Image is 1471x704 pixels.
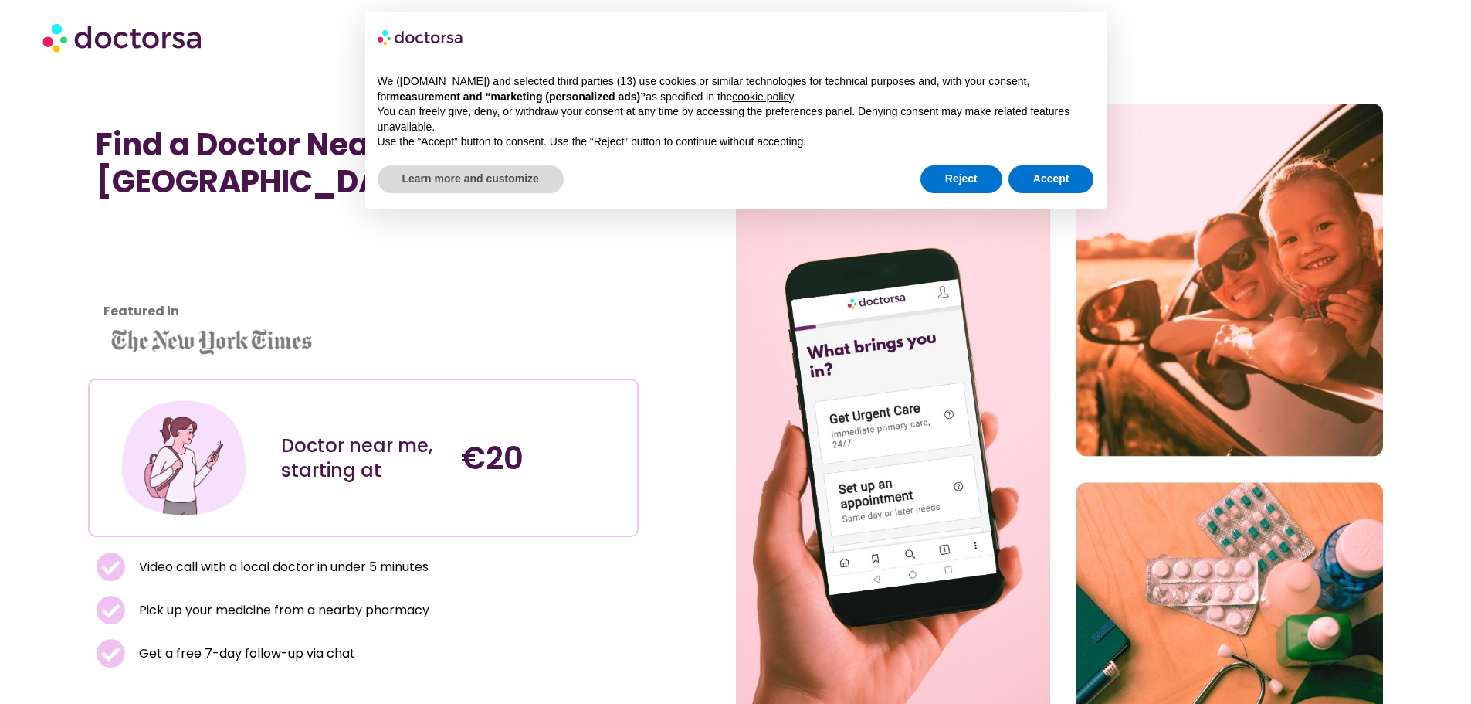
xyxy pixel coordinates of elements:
[378,74,1094,104] p: We ([DOMAIN_NAME]) and selected third parties (13) use cookies or similar technologies for techni...
[732,90,793,103] a: cookie policy
[461,440,625,477] h4: €20
[378,134,1094,150] p: Use the “Accept” button to consent. Use the “Reject” button to continue without accepting.
[390,90,646,103] strong: measurement and “marketing (personalized ads)”
[135,643,355,665] span: Get a free 7-day follow-up via chat
[920,165,1002,193] button: Reject
[118,392,249,523] img: Illustration depicting a young woman in a casual outfit, engaged with her smartphone. She has a p...
[135,556,429,578] span: Video call with a local doctor in under 5 minutes
[378,165,564,193] button: Learn more and customize
[96,216,235,332] iframe: Customer reviews powered by Trustpilot
[1008,165,1094,193] button: Accept
[378,104,1094,134] p: You can freely give, deny, or withdraw your consent at any time by accessing the preferences pane...
[103,302,179,320] strong: Featured in
[96,126,630,200] h1: Find a Doctor Near Me in [GEOGRAPHIC_DATA]
[378,25,464,49] img: logo
[281,434,446,483] div: Doctor near me, starting at
[135,600,429,621] span: Pick up your medicine from a nearby pharmacy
